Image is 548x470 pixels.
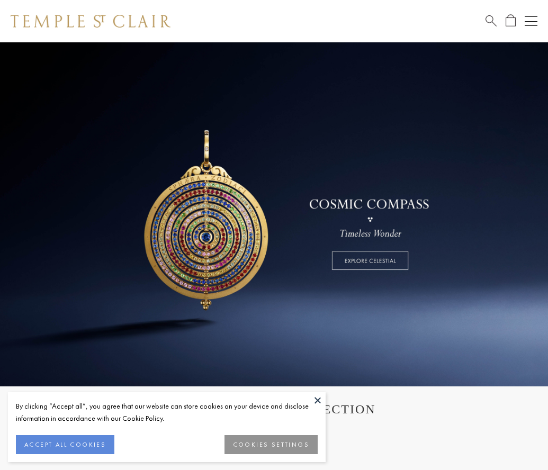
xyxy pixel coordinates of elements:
img: Temple St. Clair [11,15,170,28]
button: ACCEPT ALL COOKIES [16,435,114,454]
a: Search [486,14,497,28]
button: Open navigation [525,15,537,28]
div: By clicking “Accept all”, you agree that our website can store cookies on your device and disclos... [16,400,318,424]
button: COOKIES SETTINGS [224,435,318,454]
a: Open Shopping Bag [506,14,516,28]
